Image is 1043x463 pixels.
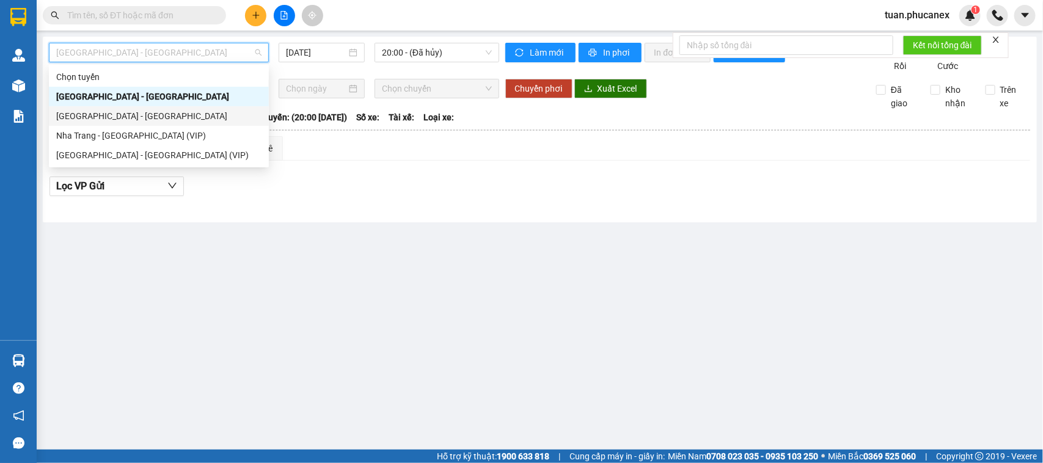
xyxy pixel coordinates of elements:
strong: 0369 525 060 [863,451,916,461]
span: Loại xe: [423,111,454,124]
button: downloadXuất Excel [574,79,647,98]
input: 13/09/2025 [286,46,346,59]
span: Chuyến: (20:00 [DATE]) [258,111,347,124]
div: [GEOGRAPHIC_DATA] - [GEOGRAPHIC_DATA] (VIP) [56,148,262,162]
button: Lọc VP Gửi [49,177,184,196]
img: icon-new-feature [965,10,976,21]
span: Kho nhận [940,83,976,110]
span: Kết nối tổng đài [913,38,972,52]
button: Kết nối tổng đài [903,35,982,55]
span: ⚪️ [821,454,825,459]
span: Làm mới [530,46,566,59]
button: In đơn chọn [645,43,711,62]
span: aim [308,11,317,20]
span: Cung cấp máy in - giấy in: [569,450,665,463]
span: plus [252,11,260,20]
button: aim [302,5,323,26]
span: search [51,11,59,20]
span: Hỗ trợ kỹ thuật: [437,450,549,463]
img: phone-icon [992,10,1003,21]
span: Miền Nam [668,450,818,463]
button: caret-down [1014,5,1036,26]
span: question-circle [13,382,24,394]
span: In phơi [604,46,632,59]
button: plus [245,5,266,26]
sup: 1 [972,5,980,14]
span: down [167,181,177,191]
span: file-add [280,11,288,20]
div: Chọn tuyến [56,70,262,84]
span: | [925,450,927,463]
span: close [992,35,1000,44]
span: | [558,450,560,463]
span: sync [515,48,525,58]
div: Chọn tuyến [49,67,269,87]
span: Trên xe [995,83,1031,110]
span: message [13,437,24,449]
span: tuan.phucanex [875,7,959,23]
span: Nha Trang - Sài Gòn [56,43,262,62]
img: warehouse-icon [12,354,25,367]
strong: 0708 023 035 - 0935 103 250 [706,451,818,461]
span: Tài xế: [389,111,414,124]
span: Chọn chuyến [382,79,491,98]
div: [GEOGRAPHIC_DATA] - [GEOGRAPHIC_DATA] [56,90,262,103]
div: Sài Gòn - Nha Trang [49,106,269,126]
button: printerIn phơi [579,43,642,62]
span: Miền Bắc [828,450,916,463]
strong: 1900 633 818 [497,451,549,461]
img: logo-vxr [10,8,26,26]
span: 1 [973,5,978,14]
button: Chuyển phơi [505,79,573,98]
span: copyright [975,452,984,461]
img: warehouse-icon [12,79,25,92]
span: notification [13,410,24,421]
div: Sài Gòn - Nha Trang (VIP) [49,145,269,165]
input: Chọn ngày [286,82,346,95]
div: Nha Trang - Sài Gòn (VIP) [49,126,269,145]
input: Nhập số tổng đài [679,35,893,55]
div: [GEOGRAPHIC_DATA] - [GEOGRAPHIC_DATA] [56,109,262,123]
div: Nha Trang - [GEOGRAPHIC_DATA] (VIP) [56,129,262,142]
img: warehouse-icon [12,49,25,62]
span: Đã giao [886,83,921,110]
span: Số xe: [356,111,379,124]
span: printer [588,48,599,58]
span: 20:00 - (Đã hủy) [382,43,491,62]
button: file-add [274,5,295,26]
input: Tìm tên, số ĐT hoặc mã đơn [67,9,211,22]
div: Nha Trang - Sài Gòn [49,87,269,106]
img: solution-icon [12,110,25,123]
button: syncLàm mới [505,43,576,62]
span: Lọc VP Gửi [56,178,104,194]
span: caret-down [1020,10,1031,21]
